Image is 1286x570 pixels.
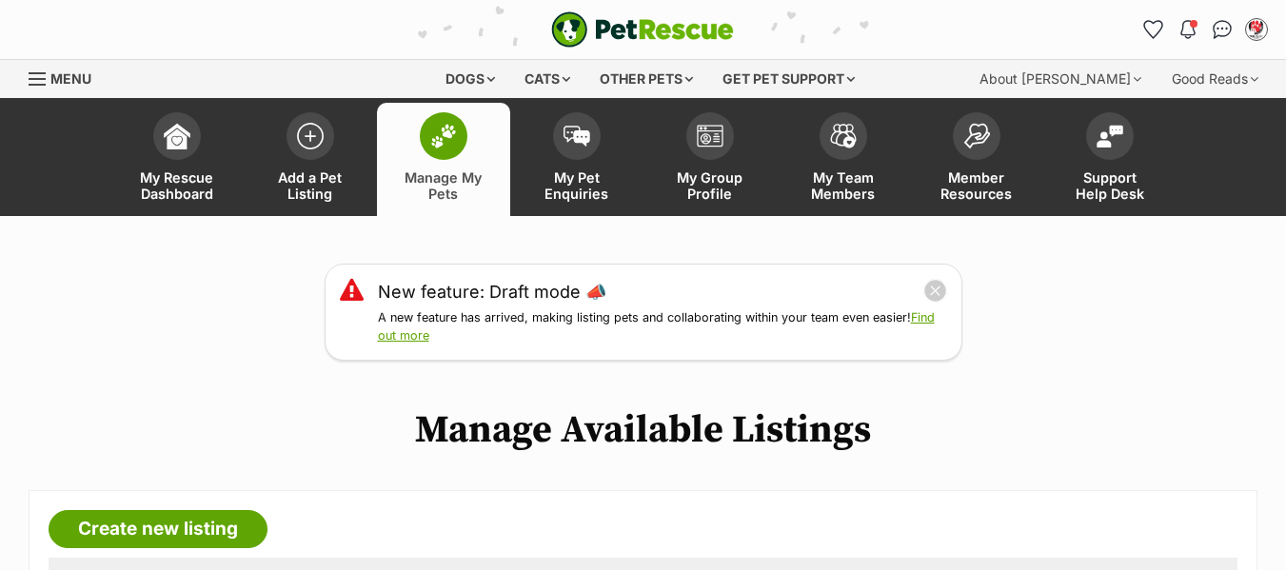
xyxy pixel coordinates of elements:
[1097,125,1123,147] img: help-desk-icon-fdf02630f3aa405de69fd3d07c3f3aa587a6932b1a1747fa1d2bba05be0121f9.svg
[511,60,584,98] div: Cats
[709,60,868,98] div: Get pet support
[923,279,947,303] button: close
[1043,103,1177,216] a: Support Help Desk
[667,169,753,202] span: My Group Profile
[164,123,190,149] img: dashboard-icon-eb2f2d2d3e046f16d808141f083e7271f6b2e854fb5c12c21221c1fb7104beca.svg
[50,70,91,87] span: Menu
[1158,60,1272,98] div: Good Reads
[1067,169,1153,202] span: Support Help Desk
[586,60,706,98] div: Other pets
[432,60,508,98] div: Dogs
[1180,20,1196,39] img: notifications-46538b983faf8c2785f20acdc204bb7945ddae34d4c08c2a6579f10ce5e182be.svg
[49,510,267,548] a: Create new listing
[534,169,620,202] span: My Pet Enquiries
[1247,20,1266,39] img: Kim Court profile pic
[377,103,510,216] a: Manage My Pets
[777,103,910,216] a: My Team Members
[1173,14,1203,45] button: Notifications
[29,60,105,94] a: Menu
[934,169,1019,202] span: Member Resources
[1207,14,1237,45] a: Conversations
[110,103,244,216] a: My Rescue Dashboard
[551,11,734,48] img: logo-e224e6f780fb5917bec1dbf3a21bbac754714ae5b6737aabdf751b685950b380.svg
[564,126,590,147] img: pet-enquiries-icon-7e3ad2cf08bfb03b45e93fb7055b45f3efa6380592205ae92323e6603595dc1f.svg
[1241,14,1272,45] button: My account
[830,124,857,148] img: team-members-icon-5396bd8760b3fe7c0b43da4ab00e1e3bb1a5d9ba89233759b79545d2d3fc5d0d.svg
[510,103,643,216] a: My Pet Enquiries
[697,125,723,147] img: group-profile-icon-3fa3cf56718a62981997c0bc7e787c4b2cf8bcc04b72c1350f741eb67cf2f40e.svg
[267,169,353,202] span: Add a Pet Listing
[378,310,935,343] a: Find out more
[801,169,886,202] span: My Team Members
[297,123,324,149] img: add-pet-listing-icon-0afa8454b4691262ce3f59096e99ab1cd57d4a30225e0717b998d2c9b9846f56.svg
[643,103,777,216] a: My Group Profile
[966,60,1155,98] div: About [PERSON_NAME]
[963,123,990,148] img: member-resources-icon-8e73f808a243e03378d46382f2149f9095a855e16c252ad45f914b54edf8863c.svg
[401,169,486,202] span: Manage My Pets
[378,279,606,305] a: New feature: Draft mode 📣
[1213,20,1233,39] img: chat-41dd97257d64d25036548639549fe6c8038ab92f7586957e7f3b1b290dea8141.svg
[244,103,377,216] a: Add a Pet Listing
[1138,14,1272,45] ul: Account quick links
[551,11,734,48] a: PetRescue
[1138,14,1169,45] a: Favourites
[430,124,457,148] img: manage-my-pets-icon-02211641906a0b7f246fdf0571729dbe1e7629f14944591b6c1af311fb30b64b.svg
[378,309,947,345] p: A new feature has arrived, making listing pets and collaborating within your team even easier!
[910,103,1043,216] a: Member Resources
[134,169,220,202] span: My Rescue Dashboard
